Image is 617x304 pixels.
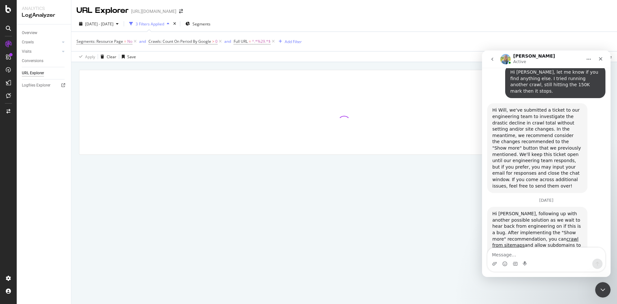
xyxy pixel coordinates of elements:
[249,39,251,44] span: =
[212,39,214,44] span: >
[139,39,146,44] div: and
[5,156,123,260] div: Meghan says…
[22,58,67,64] a: Conversions
[136,21,164,27] div: 3 Filters Applied
[10,211,15,216] button: Upload attachment
[85,54,95,60] div: Apply
[22,48,31,55] div: Visits
[127,37,132,46] span: No
[139,38,146,44] button: and
[76,5,129,16] div: URL Explorer
[22,48,60,55] a: Visits
[22,30,67,36] a: Overview
[31,211,36,216] button: Gif picker
[22,39,34,46] div: Crawls
[110,208,121,218] button: Send a message…
[276,38,302,45] button: Add Filter
[22,82,50,89] div: Logfiles Explorer
[76,51,95,62] button: Apply
[22,82,67,89] a: Logfiles Explorer
[215,37,218,46] span: 0
[20,211,25,216] button: Emoji picker
[22,5,66,12] div: Analytics
[98,51,116,62] button: Clear
[131,8,176,14] div: [URL][DOMAIN_NAME]
[41,211,46,216] button: Start recording
[76,19,121,29] button: [DATE] - [DATE]
[22,58,43,64] div: Conversions
[192,21,210,27] span: Segments
[285,39,302,44] div: Add Filter
[172,21,177,27] div: times
[124,39,126,44] span: =
[22,70,44,77] div: URL Explorer
[119,51,136,62] button: Save
[22,70,67,77] a: URL Explorer
[10,160,100,242] div: Hi [PERSON_NAME], following up with another possible solution as we wait to hear back from engine...
[482,51,611,277] iframe: Intercom live chat
[148,39,211,44] span: Crawls: Count On Period By Google
[127,54,136,60] div: Save
[183,19,213,29] button: Segments
[224,39,231,44] div: and
[107,54,116,60] div: Clear
[179,9,183,14] div: arrow-right-arrow-left
[234,39,248,44] span: Full URL
[76,39,123,44] span: Segments: Resource Page
[224,38,231,44] button: and
[595,282,611,298] iframe: Intercom live chat
[5,156,105,246] div: Hi [PERSON_NAME], following up with another possible solution as we wait to hear back from engine...
[127,19,172,29] button: 3 Filters Applied
[22,12,66,19] div: LogAnalyzer
[85,21,113,27] span: [DATE] - [DATE]
[5,197,123,208] textarea: Message…
[22,30,37,36] div: Overview
[22,39,60,46] a: Crawls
